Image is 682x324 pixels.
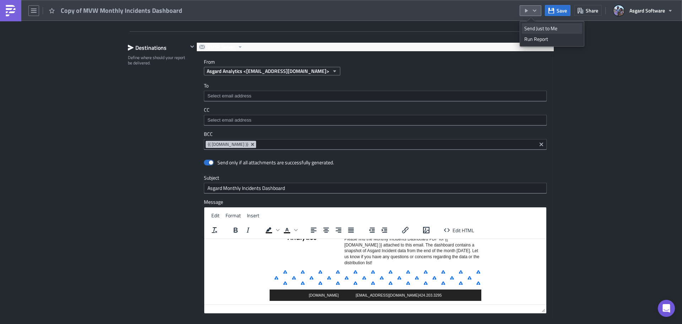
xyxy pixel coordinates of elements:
button: Align center [320,225,332,235]
button: Italic [242,225,254,235]
button: Insert/edit image [420,225,432,235]
span: {{ [DOMAIN_NAME] }} [208,142,248,147]
iframe: Rich Text Area [204,239,546,304]
button: Asgard Analytics <[EMAIL_ADDRESS][DOMAIN_NAME]> [204,67,340,75]
button: Align left [308,225,320,235]
img: Avatar [613,5,625,17]
button: Save [545,5,570,16]
div: Destinations [128,42,188,53]
button: Edit HTML [441,225,477,235]
button: Remove Tag [250,141,256,148]
button: Clear formatting [209,225,221,235]
input: Select em ail add ress [206,92,544,100]
a: [EMAIL_ADDRESS][DOMAIN_NAME] [151,54,215,58]
span: Insert [247,212,259,219]
span: Copy of MVW Monthly Incidents Dashboard [61,6,183,15]
span: Save [557,7,567,14]
span: Edit [211,212,220,219]
span: Edit HTML [453,226,474,234]
div: Resize [539,305,546,313]
button: Decrease indent [366,225,378,235]
div: Open Intercom Messenger [658,300,675,317]
label: Message [204,199,547,205]
button: Asgard Software [609,3,677,18]
button: Align right [332,225,345,235]
label: To [204,83,547,89]
button: Increase indent [378,225,390,235]
span: Asgard Analytics <[EMAIL_ADDRESS][DOMAIN_NAME]> [207,67,329,75]
button: Insert/edit link [399,225,411,235]
div: Send only if all attachments are successfully generated. [217,159,334,166]
img: PushMetrics [5,5,16,16]
span: Asgard Software [629,7,665,14]
div: Background color [263,225,281,235]
label: Subject [204,175,547,181]
div: Send Just to Me [524,25,580,32]
input: Select em ail add ress [206,117,544,124]
button: Justify [345,225,357,235]
div: Define where should your report be delivered. [128,55,188,66]
button: Clear selected items [537,140,546,149]
button: SMTP Server [197,43,245,51]
span: SMTP Server [207,43,235,51]
label: From [204,59,554,65]
div: Text color [281,225,299,235]
span: Share [586,7,598,14]
div: Run Report [524,36,580,43]
label: CC [204,107,547,113]
span: Format [226,212,241,219]
a: [DOMAIN_NAME] [104,54,134,58]
button: Hide content [188,42,196,51]
button: Bold [229,225,242,235]
td: 424.203.3295 [65,51,277,62]
button: Share [574,5,602,16]
label: BCC [204,131,547,137]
